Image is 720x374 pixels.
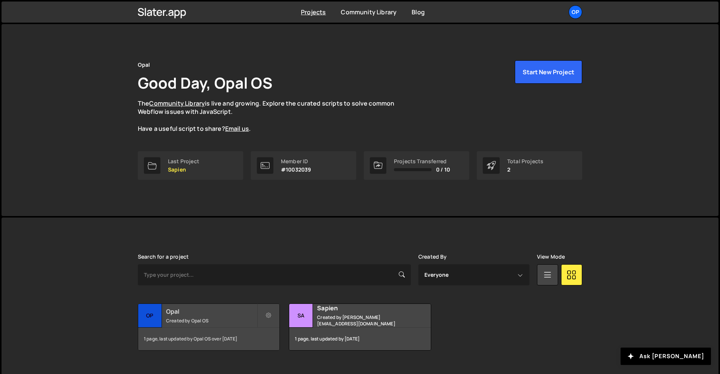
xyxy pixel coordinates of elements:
button: Ask [PERSON_NAME] [621,348,711,365]
div: Total Projects [507,158,543,164]
a: Last Project Sapien [138,151,243,180]
div: Op [138,304,162,328]
input: Type your project... [138,264,411,285]
h2: Sapien [317,304,408,312]
div: Opal [138,60,150,69]
p: 2 [507,167,543,173]
a: Op Opal Created by Opal OS 1 page, last updated by Opal OS over [DATE] [138,303,280,351]
h1: Good Day, Opal OS [138,72,272,93]
a: Email us [225,124,249,133]
span: 0 / 10 [436,167,450,173]
p: Sapien [168,167,199,173]
p: #10032039 [281,167,311,173]
div: Last Project [168,158,199,164]
label: Created By [418,254,447,260]
p: The is live and growing. Explore the curated scripts to solve common Webflow issues with JavaScri... [138,99,409,133]
div: Member ID [281,158,311,164]
a: Community Library [341,8,397,16]
a: Op [569,5,582,19]
a: Sa Sapien Created by [PERSON_NAME][EMAIL_ADDRESS][DOMAIN_NAME] 1 page, last updated by [DATE] [289,303,431,351]
div: Sa [289,304,313,328]
div: Projects Transferred [394,158,450,164]
a: Projects [301,8,326,16]
div: 1 page, last updated by Opal OS over [DATE] [138,328,279,350]
label: View Mode [537,254,565,260]
a: Community Library [149,99,205,107]
button: Start New Project [515,60,582,84]
a: Blog [412,8,425,16]
div: 1 page, last updated by [DATE] [289,328,430,350]
h2: Opal [166,307,257,316]
small: Created by [PERSON_NAME][EMAIL_ADDRESS][DOMAIN_NAME] [317,314,408,327]
label: Search for a project [138,254,189,260]
small: Created by Opal OS [166,317,257,324]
